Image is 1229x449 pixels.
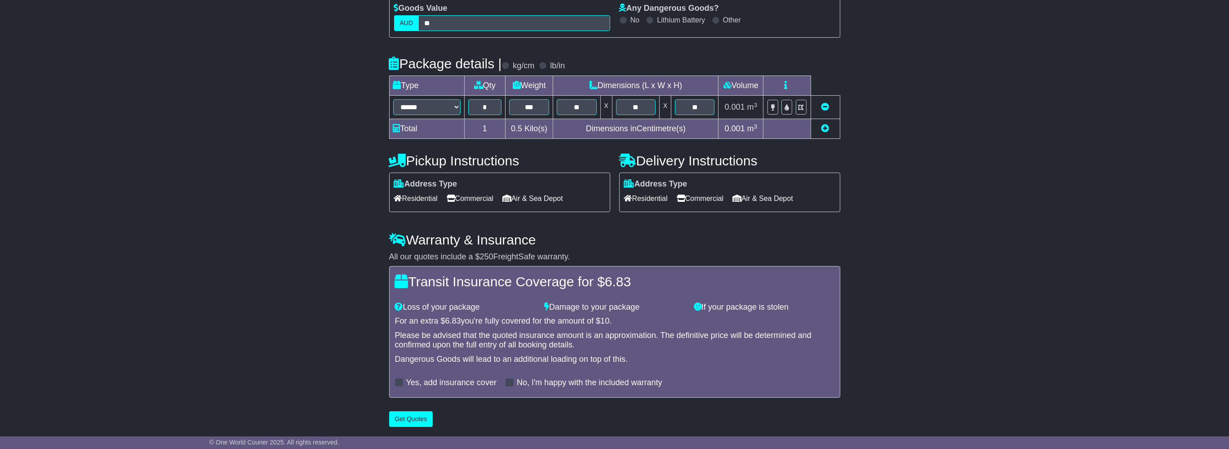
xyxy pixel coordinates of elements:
[389,411,433,427] button: Get Quotes
[394,15,419,31] label: AUD
[394,179,457,189] label: Address Type
[725,124,745,133] span: 0.001
[502,191,563,205] span: Air & Sea Depot
[395,274,834,289] h4: Transit Insurance Coverage for $
[657,16,705,24] label: Lithium Battery
[821,102,830,111] a: Remove this item
[600,316,609,325] span: 10
[389,119,464,139] td: Total
[395,316,834,326] div: For an extra $ you're fully covered for the amount of $ .
[605,274,631,289] span: 6.83
[754,123,758,130] sup: 3
[395,331,834,350] div: Please be advised that the quoted insurance amount is an approximation. The definitive price will...
[389,76,464,96] td: Type
[821,124,830,133] a: Add new item
[619,4,719,13] label: Any Dangerous Goods?
[630,16,639,24] label: No
[624,179,688,189] label: Address Type
[550,61,565,71] label: lb/in
[517,378,662,388] label: No, I'm happy with the included warranty
[389,153,610,168] h4: Pickup Instructions
[447,191,493,205] span: Commercial
[209,439,339,446] span: © One World Courier 2025. All rights reserved.
[390,302,540,312] div: Loss of your package
[389,232,840,247] h4: Warranty & Insurance
[677,191,723,205] span: Commercial
[464,76,506,96] td: Qty
[747,102,758,111] span: m
[511,124,522,133] span: 0.5
[624,191,668,205] span: Residential
[389,56,502,71] h4: Package details |
[723,16,741,24] label: Other
[406,378,497,388] label: Yes, add insurance cover
[480,252,493,261] span: 250
[553,119,719,139] td: Dimensions in Centimetre(s)
[689,302,839,312] div: If your package is stolen
[395,355,834,365] div: Dangerous Goods will lead to an additional loading on top of this.
[389,252,840,262] div: All our quotes include a $ FreightSafe warranty.
[394,191,438,205] span: Residential
[506,76,553,96] td: Weight
[719,76,763,96] td: Volume
[747,124,758,133] span: m
[725,102,745,111] span: 0.001
[732,191,793,205] span: Air & Sea Depot
[464,119,506,139] td: 1
[660,96,671,119] td: x
[394,4,448,13] label: Goods Value
[754,102,758,108] sup: 3
[540,302,689,312] div: Damage to your package
[513,61,534,71] label: kg/cm
[619,153,840,168] h4: Delivery Instructions
[600,96,612,119] td: x
[553,76,719,96] td: Dimensions (L x W x H)
[506,119,553,139] td: Kilo(s)
[445,316,461,325] span: 6.83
